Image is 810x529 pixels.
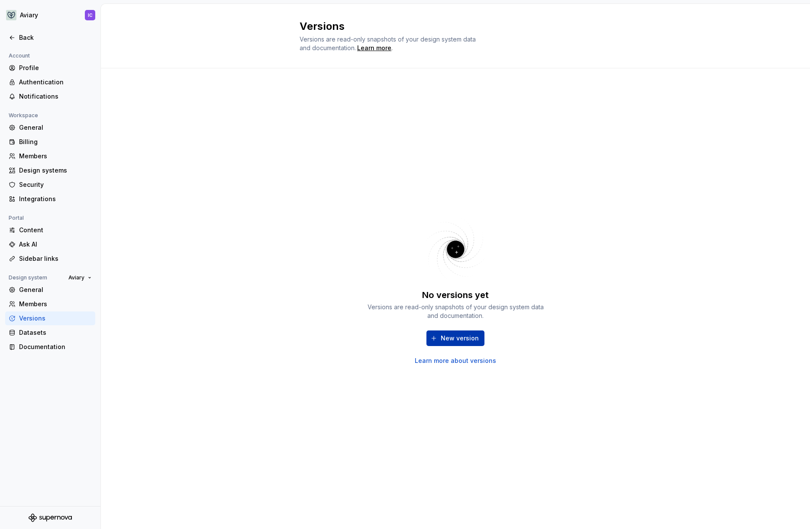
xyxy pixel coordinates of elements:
div: Profile [19,64,92,72]
a: Members [5,149,95,163]
a: Profile [5,61,95,75]
div: IC [88,12,93,19]
div: Aviary [20,11,38,19]
a: Sidebar links [5,252,95,266]
div: Security [19,180,92,189]
a: Learn more [357,44,391,52]
div: Versions are read-only snapshots of your design system data and documentation. [365,303,546,320]
a: Learn more about versions [415,356,496,365]
div: Members [19,300,92,308]
span: . [356,45,393,51]
a: Documentation [5,340,95,354]
div: Back [19,33,92,42]
a: Notifications [5,90,95,103]
a: Members [5,297,95,311]
div: Billing [19,138,92,146]
div: Account [5,51,33,61]
h2: Versions [300,19,601,33]
svg: Supernova Logo [29,513,72,522]
a: General [5,283,95,297]
a: Security [5,178,95,192]
span: Aviary [68,274,84,281]
div: General [19,123,92,132]
span: Versions are read-only snapshots of your design system data and documentation. [300,35,476,51]
div: General [19,285,92,294]
div: Content [19,226,92,234]
div: Datasets [19,328,92,337]
a: Content [5,223,95,237]
a: Ask AI [5,237,95,251]
a: General [5,121,95,135]
a: Design systems [5,164,95,177]
div: Design systems [19,166,92,175]
div: Portal [5,213,27,223]
div: Notifications [19,92,92,101]
div: Members [19,152,92,160]
a: Versions [5,311,95,325]
a: Billing [5,135,95,149]
a: Back [5,31,95,45]
button: AviaryIC [2,6,99,25]
img: 256e2c79-9abd-4d59-8978-03feab5a3943.png [6,10,16,20]
div: Ask AI [19,240,92,249]
div: Documentation [19,343,92,351]
div: Integrations [19,195,92,203]
div: Authentication [19,78,92,87]
div: Sidebar links [19,254,92,263]
a: Datasets [5,326,95,340]
div: Workspace [5,110,42,121]
div: No versions yet [422,289,489,301]
div: Design system [5,273,51,283]
button: New version [426,330,484,346]
div: Versions [19,314,92,323]
a: Integrations [5,192,95,206]
a: Authentication [5,75,95,89]
span: New version [441,334,479,343]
